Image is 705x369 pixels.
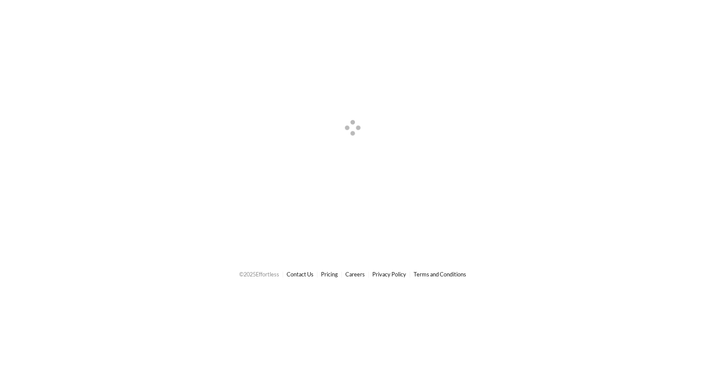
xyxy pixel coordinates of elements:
[345,271,365,278] a: Careers
[321,271,338,278] a: Pricing
[372,271,406,278] a: Privacy Policy
[414,271,466,278] a: Terms and Conditions
[287,271,314,278] a: Contact Us
[239,271,279,278] span: © 2025 Effortless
